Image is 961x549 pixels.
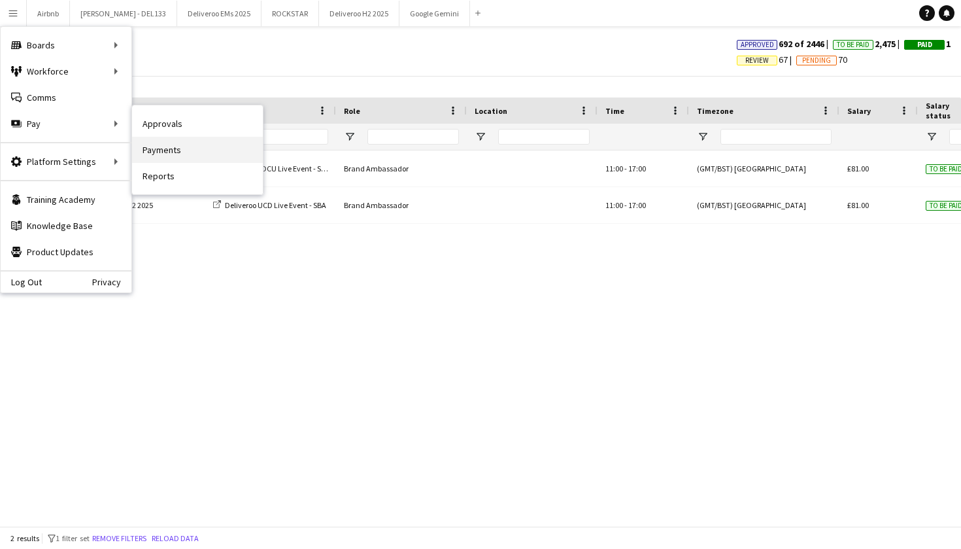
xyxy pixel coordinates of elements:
div: Boards [1,32,131,58]
button: Remove filters [90,531,149,546]
span: - [624,200,627,210]
span: Review [745,56,769,65]
span: 11:00 [605,200,623,210]
span: - [624,164,627,173]
button: Open Filter Menu [926,131,937,143]
span: £81.00 [847,164,869,173]
span: To Be Paid [837,41,869,49]
a: Reports [132,163,263,189]
span: Timezone [697,106,733,116]
button: Airbnb [27,1,70,26]
span: Role [344,106,360,116]
div: Brand Ambassador [336,187,467,223]
span: 17:00 [628,164,646,173]
div: Platform Settings [1,149,131,175]
a: Training Academy [1,186,131,213]
span: 67 [737,54,796,65]
a: Product Updates [1,239,131,265]
span: Approved [741,41,774,49]
button: Deliveroo H2 2025 [319,1,399,26]
span: Deliveroo UCD Live Event - SBA [225,200,326,210]
input: Role Filter Input [367,129,459,145]
span: 1 [904,38,951,50]
a: Comms [1,84,131,111]
a: Payments [132,137,263,163]
span: Location [475,106,507,116]
span: 70 [796,54,847,65]
button: Open Filter Menu [697,131,709,143]
span: 17:00 [628,200,646,210]
input: Job Title Filter Input [237,129,328,145]
span: Pending [802,56,831,65]
button: Open Filter Menu [344,131,356,143]
span: Paid [917,41,932,49]
span: 11:00 [605,164,623,173]
span: 692 of 2446 [737,38,833,50]
input: Location Filter Input [498,129,590,145]
button: [PERSON_NAME] - DEL133 [70,1,177,26]
div: (GMT/BST) [GEOGRAPHIC_DATA] [689,187,839,223]
a: Knowledge Base [1,213,131,239]
button: ROCKSTAR [261,1,319,26]
span: Salary [847,106,871,116]
div: Brand Ambassador [336,151,467,186]
span: 1 filter set [56,533,90,543]
button: Reload data [149,531,201,546]
button: Google Gemini [399,1,470,26]
span: £81.00 [847,200,869,210]
span: 2,475 [833,38,904,50]
span: Time [605,106,624,116]
a: Approvals [132,111,263,137]
span: Deliveroo - DCU Live Event - SBA [225,164,330,173]
button: Deliveroo EMs 2025 [177,1,261,26]
a: Deliveroo UCD Live Event - SBA [213,200,326,210]
button: Open Filter Menu [475,131,486,143]
a: Privacy [92,277,131,287]
div: Pay [1,111,131,137]
a: Deliveroo - DCU Live Event - SBA [213,164,330,173]
div: Workforce [1,58,131,84]
a: Log Out [1,277,42,287]
input: Timezone Filter Input [720,129,832,145]
div: (GMT/BST) [GEOGRAPHIC_DATA] [689,151,839,186]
